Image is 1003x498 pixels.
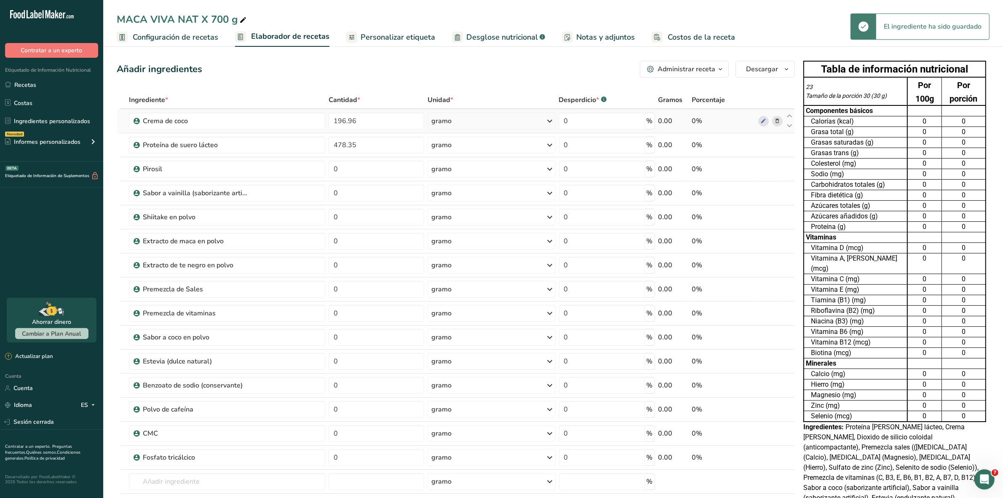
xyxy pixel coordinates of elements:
[431,237,452,246] font: gramo
[806,83,813,90] font: 23
[14,401,32,409] font: Idioma
[431,357,452,366] font: gramo
[923,412,927,420] font: 0
[811,401,840,409] font: Zinc (mg)
[692,95,725,105] font: Porcentaje
[692,309,702,318] font: 0%
[923,170,927,178] font: 0
[692,164,702,174] font: 0%
[26,450,57,455] font: Quiénes somos.
[923,328,927,336] font: 0
[24,455,65,461] a: Política de privacidad
[974,469,995,490] iframe: Chat en vivo de Intercom
[923,191,927,199] font: 0
[143,357,212,366] font: Estevia (dulce natural)
[962,128,966,136] font: 0
[863,92,887,99] font: 30 (30 g)
[692,285,702,294] font: 0%
[143,213,195,222] font: Shiitake en polvo
[658,405,673,414] font: 0.00
[923,317,927,325] font: 0
[923,275,927,283] font: 0
[361,32,435,42] font: Personalizar etiqueta
[962,296,966,304] font: 0
[559,95,596,105] font: Desperdicio
[962,149,966,157] font: 0
[428,95,450,105] font: Unidad
[876,14,989,39] div: El ingrediente ha sido guardado
[962,180,966,188] font: 0
[466,32,538,42] font: Desglose nutricional
[329,95,357,105] font: Cantidad
[811,244,864,252] font: Vitamina D (mcg)
[962,338,966,346] font: 0
[640,61,729,78] button: Administrar receta
[143,188,259,198] font: Sabor a vainilla (saborizante artificial)
[811,128,854,136] font: Grasa total (g)
[993,470,997,475] font: 7
[5,474,75,480] font: Desarrollado por FoodLabelMaker ©
[811,149,859,157] font: Grasas trans (g)
[562,28,635,47] a: Notas y adjuntos
[143,164,162,174] font: Pirosil
[431,188,452,198] font: gramo
[658,381,673,390] font: 0.00
[431,164,452,174] font: gramo
[692,237,702,246] font: 0%
[811,370,845,378] font: Calcio (mg)
[658,333,673,342] font: 0.00
[15,328,88,339] button: Cambiar a Plan Anual
[576,32,635,42] font: Notas y adjuntos
[811,285,859,293] font: Vitamina E (mg)
[143,140,218,150] font: Proteína de suero lácteo
[431,285,452,294] font: gramo
[658,261,673,270] font: 0.00
[431,261,452,270] font: gramo
[13,418,54,426] font: Sesión cerrada
[923,138,927,146] font: 0
[962,380,966,388] font: 0
[5,450,80,461] a: Condiciones generales.
[692,405,702,414] font: 0%
[22,330,81,338] font: Cambiar a Plan Anual
[431,381,452,390] font: gramo
[117,13,238,26] font: MACA VIVA NAT X 700 g
[5,43,98,58] button: Contratar a un experto
[962,349,966,357] font: 0
[7,166,17,171] font: BETA
[806,359,836,367] font: Minerales
[431,405,452,414] font: gramo
[811,180,885,188] font: Carbohidratos totales (g)
[692,357,702,366] font: 0%
[806,92,862,99] font: Tamaño de la porción
[431,140,452,150] font: gramo
[923,159,927,167] font: 0
[5,444,51,450] a: Contratar a un experto.
[811,275,860,283] font: Vitamina C (mg)
[962,212,966,220] font: 0
[962,275,966,283] font: 0
[923,244,927,252] font: 0
[143,429,158,438] font: CMC
[962,412,966,420] font: 0
[811,170,844,178] font: Sodio (mg)
[811,254,897,272] font: Vitamina A, [PERSON_NAME] (mcg)
[811,202,870,210] font: Azúcares totales (g)
[962,244,966,252] font: 0
[746,65,778,74] font: Descargar
[692,261,702,270] font: 0%
[811,349,851,357] font: Biotina (mcg)
[143,381,243,390] font: Benzoato de sodio (conservante)
[14,117,90,125] font: Ingredientes personalizados
[143,405,193,414] font: Polvo de cafeína
[658,237,673,246] font: 0.00
[143,453,195,462] font: Fosfato tricálcico
[962,401,966,409] font: 0
[923,254,927,262] font: 0
[803,423,844,431] font: Ingredientes:
[692,140,702,150] font: 0%
[692,213,702,222] font: 0%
